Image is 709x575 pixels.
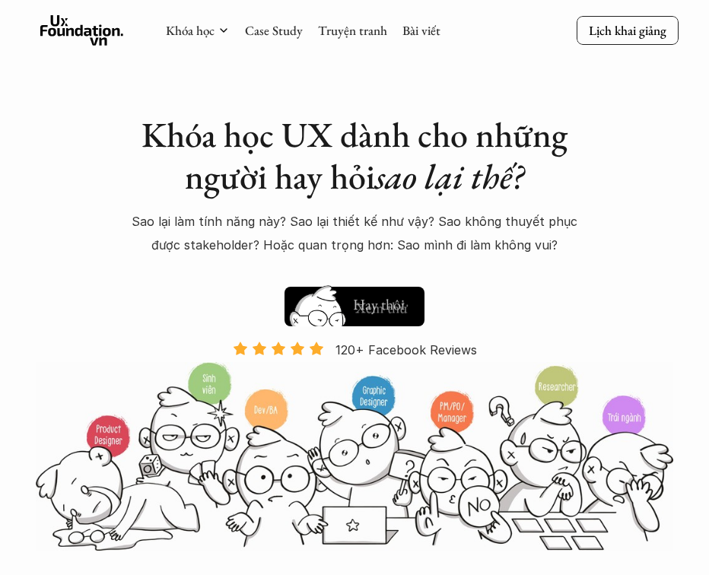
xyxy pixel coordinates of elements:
a: Khóa học [166,22,215,39]
p: 120+ Facebook Reviews [335,338,477,361]
em: sao lại thế? [375,154,524,199]
p: Sao lại làm tính năng này? Sao lại thiết kế như vậy? Sao không thuyết phục được stakeholder? Hoặc... [129,210,581,256]
a: Lịch khai giảng [577,16,679,45]
p: Lịch khai giảng [589,22,666,39]
h5: Xem thử [353,297,409,319]
a: Hay thôiXem thử [285,279,424,326]
a: Bài viết [402,22,440,39]
h1: Khóa học UX dành cho những người hay hỏi [129,114,581,198]
a: Truyện tranh [318,22,387,39]
a: Case Study [245,22,303,39]
h5: Hay thôi [353,294,405,315]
